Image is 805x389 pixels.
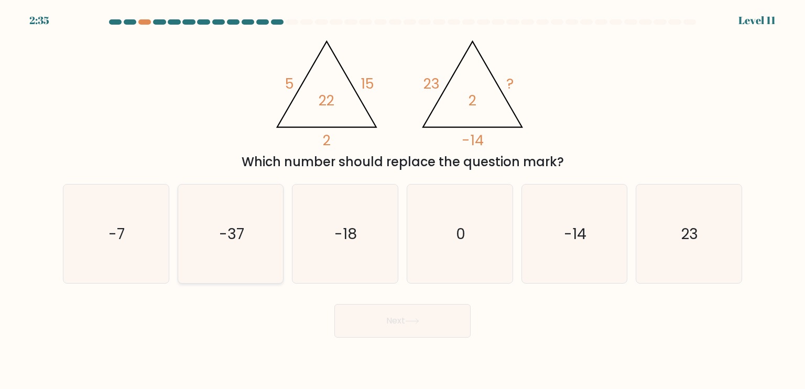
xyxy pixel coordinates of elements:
[335,223,357,244] text: -18
[285,74,294,93] tspan: 5
[681,223,699,244] text: 23
[219,223,244,244] text: -37
[423,74,440,93] tspan: 23
[361,74,374,93] tspan: 15
[469,91,476,110] tspan: 2
[319,91,334,110] tspan: 22
[462,131,484,150] tspan: -14
[738,13,776,28] div: Level 11
[334,304,471,338] button: Next
[506,74,514,93] tspan: ?
[69,153,736,171] div: Which number should replace the question mark?
[456,223,465,244] text: 0
[29,13,49,28] div: 2:35
[323,131,331,150] tspan: 2
[564,223,586,244] text: -14
[109,223,125,244] text: -7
